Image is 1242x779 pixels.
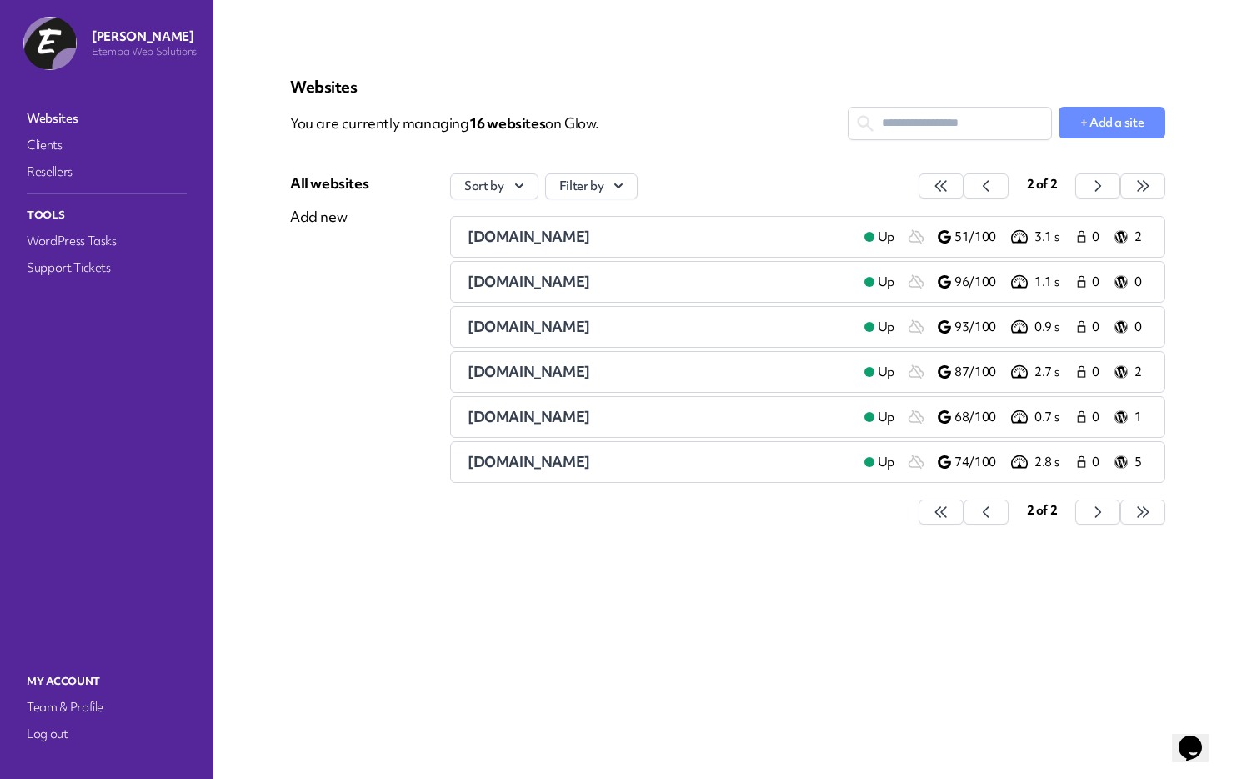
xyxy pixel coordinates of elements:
p: 2 [1134,229,1148,246]
p: 68/100 [954,409,1008,426]
a: 51/100 3.1 s [938,227,1074,247]
a: 0 [1114,317,1148,337]
span: 2 of 2 [1027,502,1058,519]
span: 0 [1092,274,1104,291]
a: WordPress Tasks [23,229,190,253]
a: Up [851,407,908,427]
p: 0.7 s [1034,409,1074,426]
span: Up [878,409,894,426]
p: 1.1 s [1034,274,1074,291]
a: 0 [1074,407,1108,427]
span: s [539,113,546,133]
p: My Account [23,671,190,692]
a: Up [851,362,908,382]
a: Up [851,317,908,337]
span: [DOMAIN_NAME] [468,272,590,291]
a: 87/100 2.7 s [938,362,1074,382]
a: 0 [1074,272,1108,292]
p: Websites [290,77,1165,97]
p: 2.8 s [1034,454,1074,471]
a: Clients [23,133,190,157]
span: [DOMAIN_NAME] [468,452,590,471]
p: 51/100 [954,229,1008,246]
button: Filter by [545,173,639,199]
span: Up [878,229,894,246]
a: Up [851,227,908,247]
a: Team & Profile [23,696,190,719]
p: [PERSON_NAME] [92,28,197,45]
span: 0 [1092,454,1104,471]
button: + Add a site [1059,107,1165,138]
p: 0 [1134,319,1148,336]
a: 96/100 1.1 s [938,272,1074,292]
span: Up [878,274,894,291]
span: 0 [1092,364,1104,381]
p: Etempa Web Solutions [92,45,197,58]
p: 74/100 [954,454,1008,471]
span: 0 [1092,319,1104,336]
span: 16 website [469,113,546,133]
a: [DOMAIN_NAME] [468,317,851,337]
a: 1 [1114,407,1148,427]
a: Up [851,272,908,292]
p: 87/100 [954,364,1008,381]
p: 1 [1134,409,1148,426]
a: 0 [1074,227,1108,247]
p: 2.7 s [1034,364,1074,381]
p: 2 [1134,364,1148,381]
span: Up [878,319,894,336]
a: Websites [23,107,190,130]
p: Tools [23,204,190,226]
a: Log out [23,722,190,746]
div: All websites [290,173,368,193]
p: 93/100 [954,319,1008,336]
span: [DOMAIN_NAME] [468,407,590,426]
iframe: chat widget [1172,712,1225,762]
a: 0 [1114,272,1148,292]
p: 0 [1134,274,1148,291]
a: 2 [1114,362,1148,382]
a: [DOMAIN_NAME] [468,407,851,427]
a: [DOMAIN_NAME] [468,272,851,292]
p: 0.9 s [1034,319,1074,336]
p: 3.1 s [1034,229,1074,246]
a: Up [851,452,908,472]
a: Support Tickets [23,256,190,279]
span: Up [878,364,894,381]
span: 0 [1092,229,1104,246]
a: 68/100 0.7 s [938,407,1074,427]
p: 96/100 [954,274,1008,291]
a: 74/100 2.8 s [938,452,1074,472]
span: [DOMAIN_NAME] [468,227,590,246]
a: 93/100 0.9 s [938,317,1074,337]
a: 2 [1114,227,1148,247]
button: Sort by [450,173,538,199]
span: 2 of 2 [1027,176,1058,193]
span: [DOMAIN_NAME] [468,317,590,336]
a: [DOMAIN_NAME] [468,362,851,382]
a: 0 [1074,362,1108,382]
span: [DOMAIN_NAME] [468,362,590,381]
p: You are currently managing on Glow. [290,107,848,140]
span: 0 [1092,409,1104,426]
a: 0 [1074,452,1108,472]
a: 0 [1074,317,1108,337]
a: 5 [1114,452,1148,472]
span: Up [878,454,894,471]
a: [DOMAIN_NAME] [468,227,851,247]
p: 5 [1134,454,1148,471]
div: Add new [290,207,368,227]
a: [DOMAIN_NAME] [468,452,851,472]
a: Resellers [23,160,190,183]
